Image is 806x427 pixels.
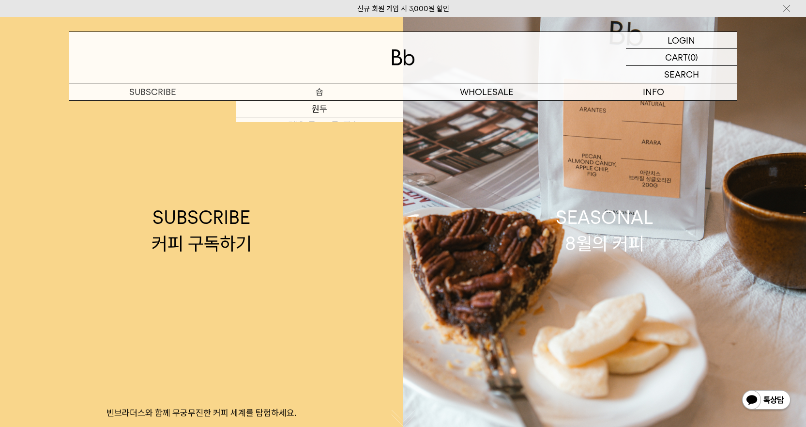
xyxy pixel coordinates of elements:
[570,83,737,100] p: INFO
[392,49,415,65] img: 로고
[236,101,403,117] a: 원두
[665,49,688,65] p: CART
[556,205,654,256] div: SEASONAL 8월의 커피
[741,389,791,412] img: 카카오톡 채널 1:1 채팅 버튼
[236,83,403,100] a: 숍
[236,117,403,134] a: 드립백/콜드브루/캡슐
[626,49,737,66] a: CART (0)
[152,205,252,256] div: SUBSCRIBE 커피 구독하기
[668,32,695,48] p: LOGIN
[69,83,236,100] a: SUBSCRIBE
[688,49,698,65] p: (0)
[403,83,570,100] p: WHOLESALE
[626,32,737,49] a: LOGIN
[664,66,699,83] p: SEARCH
[357,4,449,13] a: 신규 회원 가입 시 3,000원 할인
